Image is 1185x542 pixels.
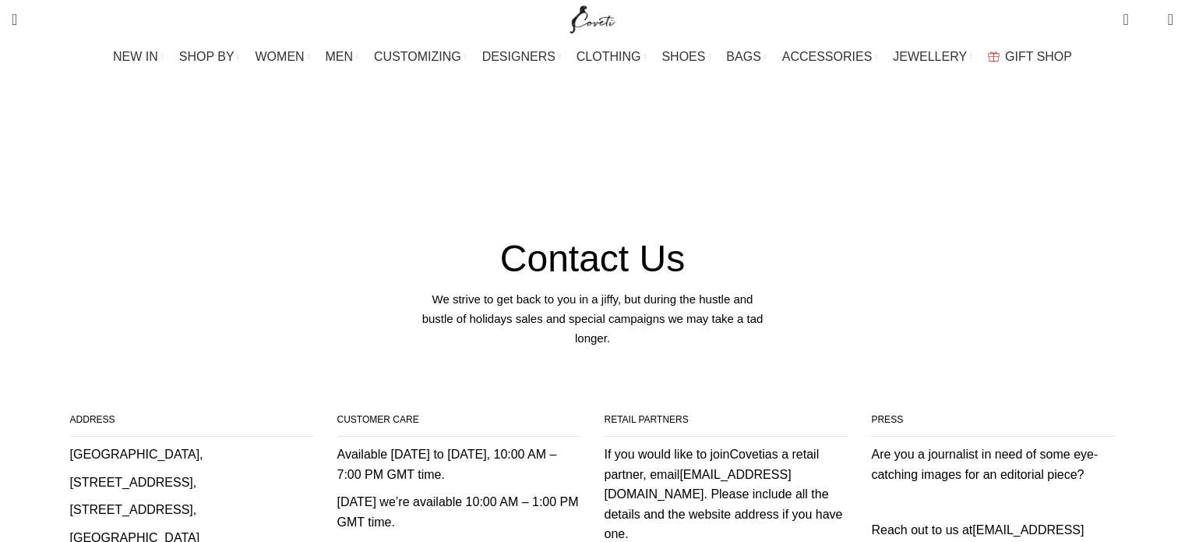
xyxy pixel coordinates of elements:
[782,49,873,64] span: ACCESSORIES
[337,411,581,437] h4: CUSTOMER CARE
[70,473,314,493] p: [STREET_ADDRESS],
[1124,8,1136,19] span: 0
[726,49,760,64] span: BAGS
[326,49,354,64] span: MEN
[256,41,310,73] a: WOMEN
[113,49,158,64] span: NEW IN
[585,142,650,155] span: Contact us
[374,41,467,73] a: CUSTOMIZING
[415,289,770,348] div: We strive to get back to you in a jiffy, but during the hustle and bustle of holidays sales and s...
[179,49,235,64] span: SHOP BY
[1115,4,1136,35] a: 0
[179,41,240,73] a: SHOP BY
[337,445,581,484] p: Available [DATE] to [DATE], 10:00 AM – 7:00 PM GMT time.
[1005,49,1072,64] span: GIFT SHOP
[726,41,766,73] a: BAGS
[566,12,619,25] a: Site logo
[782,41,878,73] a: ACCESSORIES
[893,41,972,73] a: JEWELLERY
[661,41,711,73] a: SHOES
[4,4,25,35] a: Search
[577,41,647,73] a: CLOTHING
[1144,16,1155,27] span: 0
[4,41,1181,73] div: Main navigation
[70,445,314,465] p: [GEOGRAPHIC_DATA],
[482,41,561,73] a: DESIGNERS
[500,236,685,282] h4: Contact Us
[256,49,305,64] span: WOMEN
[871,445,1115,484] p: Are you a journalist in need of some eye-catching images for an editorial piece?
[326,41,358,73] a: MEN
[988,41,1072,73] a: GIFT SHOP
[871,411,1115,437] h4: PRESS
[536,142,570,155] a: Home
[374,49,461,64] span: CUSTOMIZING
[70,500,314,520] p: [STREET_ADDRESS],
[482,49,555,64] span: DESIGNERS
[604,468,791,501] a: [EMAIL_ADDRESS][DOMAIN_NAME]
[893,49,967,64] span: JEWELLERY
[510,90,674,131] h1: Contact us
[729,448,764,461] a: Coveti
[661,49,705,64] span: SHOES
[577,49,641,64] span: CLOTHING
[1141,4,1156,35] div: My Wishlist
[337,492,581,532] p: [DATE] we’re available 10:00 AM – 1:00 PM GMT time.
[604,411,848,437] h4: RETAIL PARTNERS
[70,411,314,437] h4: ADDRESS
[113,41,164,73] a: NEW IN
[988,51,1000,62] img: GiftBag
